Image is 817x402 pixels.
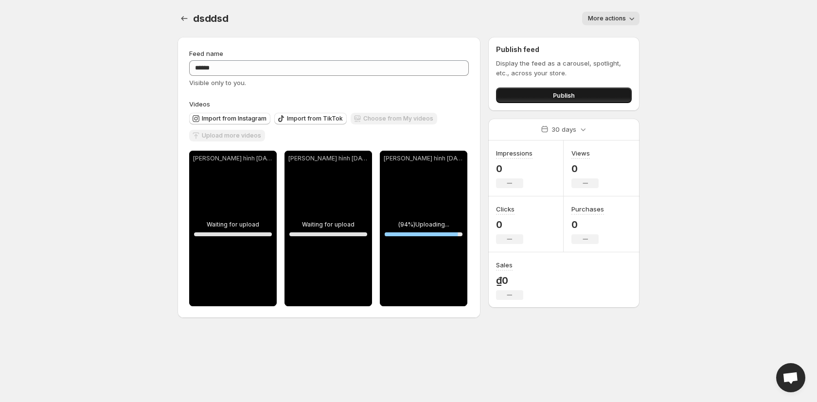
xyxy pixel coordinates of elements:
[582,12,639,25] button: More actions
[287,115,343,122] span: Import from TikTok
[384,155,463,162] p: [PERSON_NAME] hình [DATE] lúc [DATE].mov
[193,155,273,162] p: [PERSON_NAME] hình [DATE] lúc 08.59.16.mov
[588,15,626,22] span: More actions
[496,163,533,175] p: 0
[274,113,347,124] button: Import from TikTok
[178,12,191,25] button: Settings
[496,260,513,270] h3: Sales
[551,124,576,134] p: 30 days
[189,113,270,124] button: Import from Instagram
[553,90,575,100] span: Publish
[193,13,229,24] span: dsddsd
[496,148,533,158] h3: Impressions
[288,155,368,162] p: [PERSON_NAME] hình [DATE] lúc [DATE].mov
[496,275,523,286] p: ₫0
[571,219,604,230] p: 0
[571,204,604,214] h3: Purchases
[202,115,266,122] span: Import from Instagram
[496,219,523,230] p: 0
[189,100,210,108] span: Videos
[189,79,246,87] span: Visible only to you.
[496,204,515,214] h3: Clicks
[571,163,599,175] p: 0
[496,45,632,54] h2: Publish feed
[496,87,632,103] button: Publish
[571,148,590,158] h3: Views
[189,50,223,57] span: Feed name
[496,58,632,78] p: Display the feed as a carousel, spotlight, etc., across your store.
[776,363,805,392] a: Open chat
